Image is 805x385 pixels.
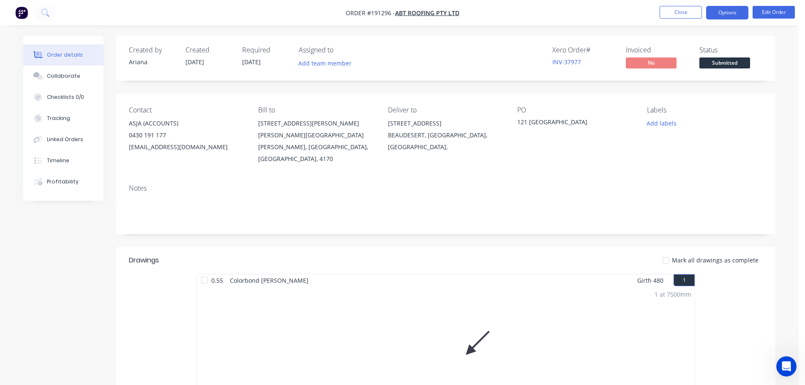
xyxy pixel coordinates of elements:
span: [DATE] [186,58,204,66]
span: Girth 480 [637,274,663,287]
button: Checklists 0/0 [23,87,104,108]
div: Contact [129,106,245,114]
a: INV-37977 [552,58,581,66]
a: ABT ROOFING PTY LTD [395,9,459,17]
div: Xero Order # [552,46,616,54]
div: Status [699,46,763,54]
div: Collaborate [47,72,80,80]
div: Invoiced [626,46,689,54]
button: Add team member [294,57,356,69]
div: 0430 191 177 [129,129,245,141]
div: Linked Orders [47,136,83,143]
span: Colorbond [PERSON_NAME] [226,274,312,287]
button: Submitted [699,57,750,70]
div: PO [517,106,633,114]
div: [STREET_ADDRESS][PERSON_NAME][PERSON_NAME][GEOGRAPHIC_DATA][PERSON_NAME], [GEOGRAPHIC_DATA], [GEO... [258,117,374,165]
button: Collaborate [23,66,104,87]
div: Assigned to [299,46,383,54]
div: Created by [129,46,175,54]
div: [EMAIL_ADDRESS][DOMAIN_NAME] [129,141,245,153]
button: Close [660,6,702,19]
span: Submitted [699,57,750,68]
div: Profitability [47,178,79,186]
div: Required [242,46,289,54]
div: ASJA (ACCOUNTS) [129,117,245,129]
div: [STREET_ADDRESS]BEAUDESERT, [GEOGRAPHIC_DATA], [GEOGRAPHIC_DATA], [388,117,504,153]
button: Add team member [299,57,356,69]
div: [STREET_ADDRESS][PERSON_NAME] [258,117,374,129]
button: Options [706,6,748,19]
div: 121 [GEOGRAPHIC_DATA] [517,117,623,129]
div: Notes [129,184,763,192]
button: Tracking [23,108,104,129]
button: 1 [674,274,695,286]
img: Factory [15,6,28,19]
span: Mark all drawings as complete [672,256,759,265]
div: Timeline [47,157,69,164]
div: Created [186,46,232,54]
div: Deliver to [388,106,504,114]
button: Add labels [642,117,681,129]
span: Order #191296 - [346,9,395,17]
div: [PERSON_NAME][GEOGRAPHIC_DATA][PERSON_NAME], [GEOGRAPHIC_DATA], [GEOGRAPHIC_DATA], 4170 [258,129,374,165]
button: Timeline [23,150,104,171]
span: No [626,57,677,68]
button: Profitability [23,171,104,192]
div: Order details [47,51,83,59]
div: 1 at 7500mm [655,290,691,299]
button: Edit Order [753,6,795,19]
div: Drawings [129,255,159,265]
div: [STREET_ADDRESS] [388,117,504,129]
button: Linked Orders [23,129,104,150]
button: Order details [23,44,104,66]
div: BEAUDESERT, [GEOGRAPHIC_DATA], [GEOGRAPHIC_DATA], [388,129,504,153]
iframe: Intercom live chat [776,356,797,377]
span: [DATE] [242,58,261,66]
div: Checklists 0/0 [47,93,84,101]
div: ASJA (ACCOUNTS)0430 191 177[EMAIL_ADDRESS][DOMAIN_NAME] [129,117,245,153]
div: Bill to [258,106,374,114]
div: Ariana [129,57,175,66]
span: 0.55 [208,274,226,287]
div: Labels [647,106,763,114]
div: Tracking [47,115,70,122]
